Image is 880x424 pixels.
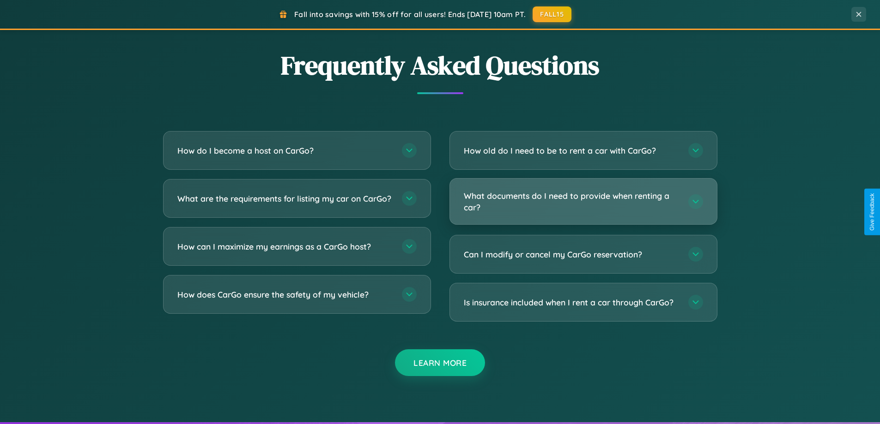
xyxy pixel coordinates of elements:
button: FALL15 [533,6,571,22]
h3: How can I maximize my earnings as a CarGo host? [177,241,393,252]
h3: Is insurance included when I rent a car through CarGo? [464,297,679,308]
span: Fall into savings with 15% off for all users! Ends [DATE] 10am PT. [294,10,526,19]
h3: What are the requirements for listing my car on CarGo? [177,193,393,204]
div: Give Feedback [869,193,875,231]
h3: What documents do I need to provide when renting a car? [464,190,679,213]
h3: How old do I need to be to rent a car with CarGo? [464,145,679,156]
h2: Frequently Asked Questions [163,48,717,83]
button: Learn More [395,349,485,376]
h3: Can I modify or cancel my CarGo reservation? [464,249,679,260]
h3: How does CarGo ensure the safety of my vehicle? [177,289,393,300]
h3: How do I become a host on CarGo? [177,145,393,156]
